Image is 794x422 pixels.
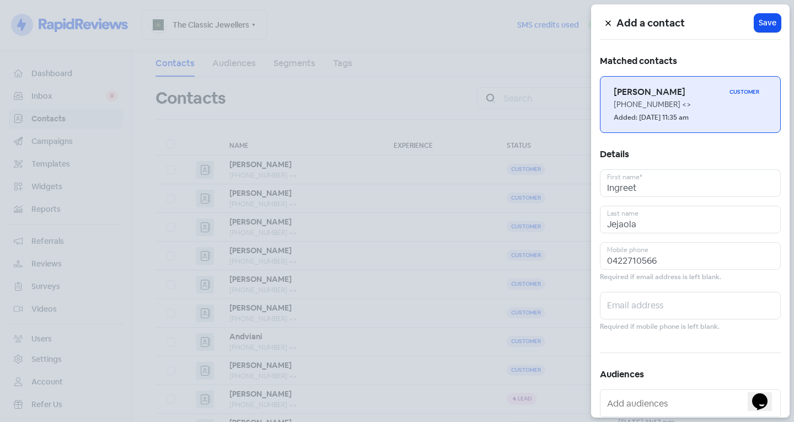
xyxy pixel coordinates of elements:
[600,292,781,319] input: Email address
[600,146,781,163] h5: Details
[600,206,781,233] input: Last name
[607,394,776,412] input: Add audiences
[600,169,781,197] input: First name
[600,366,781,383] h5: Audiences
[600,76,781,133] a: [PERSON_NAME]Customer[PHONE_NUMBER] <>Added: [DATE] 11:35 am
[614,86,725,98] h6: [PERSON_NAME]
[600,242,781,270] input: Mobile phone
[759,17,776,29] span: Save
[754,14,781,32] button: Save
[600,53,781,70] h5: Matched contacts
[600,272,721,282] small: Required if email address is left blank.
[600,322,720,332] small: Required if mobile phone is left blank.
[725,87,764,98] span: Customer
[748,378,783,411] iframe: chat widget
[616,15,754,31] h5: Add a contact
[614,99,767,110] div: [PHONE_NUMBER] <>
[614,113,689,123] small: Added: [DATE] 11:35 am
